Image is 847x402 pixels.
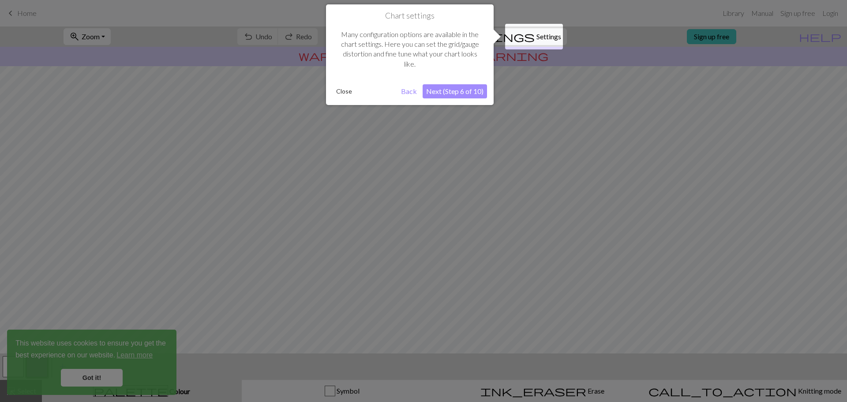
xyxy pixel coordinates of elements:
button: Close [333,85,356,98]
div: Chart settings [326,4,494,105]
h1: Chart settings [333,11,487,21]
button: Next (Step 6 of 10) [423,84,487,98]
div: Many configuration options are available in the chart settings. Here you can set the grid/gauge d... [333,21,487,78]
button: Back [397,84,420,98]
